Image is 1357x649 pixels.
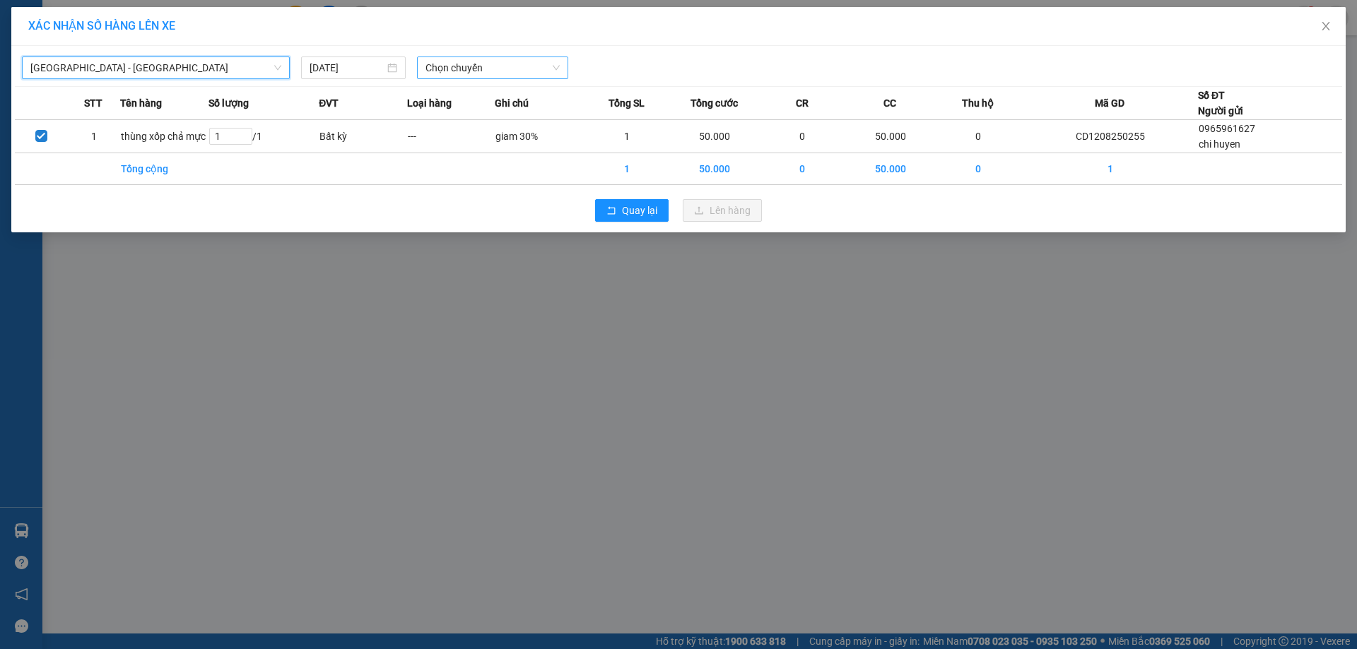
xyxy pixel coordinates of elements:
[18,79,276,103] h1: chi huyen
[609,95,645,111] span: Tổng SL
[1320,20,1332,32] span: close
[120,120,208,153] td: thùng xốp chả mực
[319,95,339,111] span: ĐVT
[934,153,1022,185] td: 0
[18,55,276,79] h1: 0965961627
[1199,138,1240,150] span: chi huyen
[120,153,208,185] td: Tổng cộng
[120,95,162,111] span: Tên hàng
[1306,7,1346,47] button: Close
[30,57,281,78] span: Quảng Ninh - Hà Nội
[495,120,582,153] td: giam 30%
[622,203,657,218] span: Quay lại
[1095,95,1124,111] span: Mã GD
[28,19,175,32] span: XÁC NHẬN SỐ HÀNG LÊN XE
[582,153,670,185] td: 1
[671,153,758,185] td: 50.000
[595,199,669,222] button: rollbackQuay lại
[18,37,276,56] li: - [STREET_ADDRESS]
[425,57,560,78] span: Chọn chuyến
[310,60,384,76] input: 12/08/2025
[1022,120,1198,153] td: CD1208250255
[1199,123,1255,134] span: 0965961627
[407,95,452,111] span: Loại hàng
[68,120,121,153] td: 1
[796,95,809,111] span: CR
[18,13,168,36] b: GỬI : VP Cái Dăm
[691,95,738,111] span: Tổng cước
[934,120,1022,153] td: 0
[683,199,762,222] button: uploadLên hàng
[671,120,758,153] td: 50.000
[606,206,616,217] span: rollback
[84,95,102,111] span: STT
[582,120,670,153] td: 1
[758,120,846,153] td: 0
[208,120,319,153] td: / 1
[208,95,249,111] span: Số lượng
[319,120,406,153] td: Bất kỳ
[962,95,994,111] span: Thu hộ
[758,153,846,185] td: 0
[1022,153,1198,185] td: 1
[1198,88,1243,119] div: Số ĐT Người gửi
[883,95,896,111] span: CC
[18,40,30,52] span: environment
[846,153,934,185] td: 50.000
[495,95,529,111] span: Ghi chú
[846,120,934,153] td: 50.000
[407,120,495,153] td: ---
